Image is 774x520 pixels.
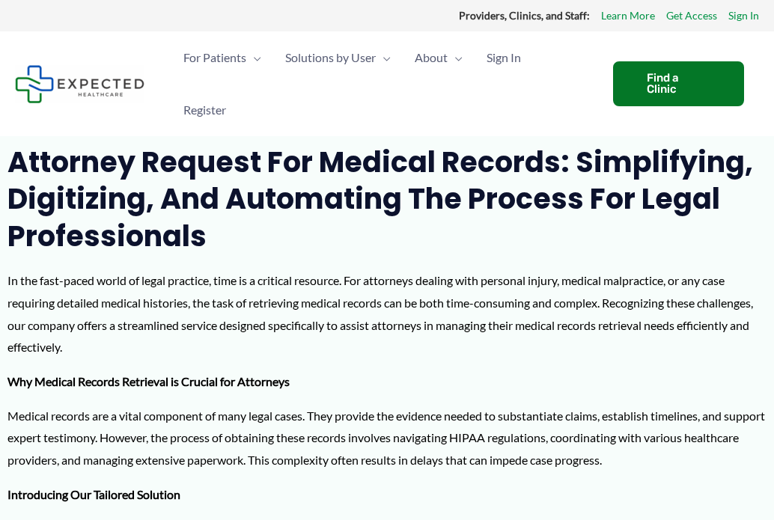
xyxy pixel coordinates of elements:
[183,31,246,84] span: For Patients
[285,31,376,84] span: Solutions by User
[7,405,767,471] p: Medical records are a vital component of many legal cases. They provide the evidence needed to su...
[246,31,261,84] span: Menu Toggle
[7,273,753,354] span: In the fast-paced world of legal practice, time is a critical resource. For attorneys dealing wit...
[487,31,521,84] span: Sign In
[171,84,238,136] a: Register
[7,374,290,388] strong: Why Medical Records Retrieval is Crucial for Attorneys
[613,61,744,106] a: Find a Clinic
[7,487,180,501] strong: Introducing Our Tailored Solution
[7,144,767,254] h2: Attorney Request for Medical Records: Simplifying, Digitizing, and Automating the Process for Leg...
[403,31,475,84] a: AboutMenu Toggle
[376,31,391,84] span: Menu Toggle
[601,6,655,25] a: Learn More
[728,6,759,25] a: Sign In
[183,84,226,136] span: Register
[171,31,273,84] a: For PatientsMenu Toggle
[171,31,598,136] nav: Primary Site Navigation
[475,31,533,84] a: Sign In
[15,65,144,103] img: Expected Healthcare Logo - side, dark font, small
[273,31,403,84] a: Solutions by UserMenu Toggle
[459,9,590,22] strong: Providers, Clinics, and Staff:
[415,31,448,84] span: About
[666,6,717,25] a: Get Access
[448,31,463,84] span: Menu Toggle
